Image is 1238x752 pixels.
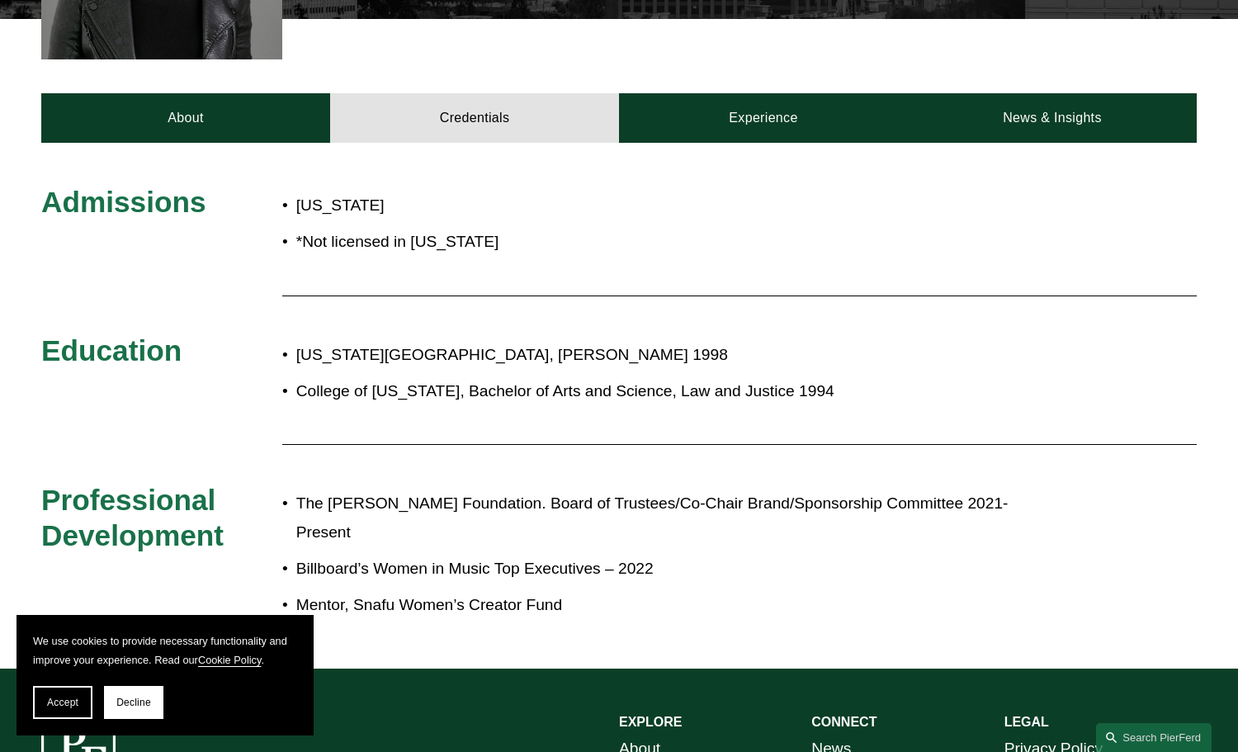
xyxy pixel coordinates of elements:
[33,686,92,719] button: Accept
[47,697,78,708] span: Accept
[41,334,182,367] span: Education
[41,186,206,218] span: Admissions
[104,686,163,719] button: Decline
[296,591,1052,620] p: Mentor, Snafu Women’s Creator Fund
[296,490,1052,546] p: The [PERSON_NAME] Foundation. Board of Trustees/Co-Chair Brand/Sponsorship Committee 2021- Present
[330,93,619,143] a: Credentials
[116,697,151,708] span: Decline
[33,631,297,669] p: We use cookies to provide necessary functionality and improve your experience. Read our .
[811,715,877,729] strong: CONNECT
[41,93,330,143] a: About
[619,93,908,143] a: Experience
[198,654,262,666] a: Cookie Policy
[908,93,1197,143] a: News & Insights
[296,377,1052,406] p: College of [US_STATE], Bachelor of Arts and Science, Law and Justice 1994
[17,615,314,735] section: Cookie banner
[296,192,716,220] p: [US_STATE]
[1004,715,1049,729] strong: LEGAL
[1096,723,1212,752] a: Search this site
[296,228,716,257] p: *Not licensed in [US_STATE]
[296,341,1052,370] p: [US_STATE][GEOGRAPHIC_DATA], [PERSON_NAME] 1998
[619,715,682,729] strong: EXPLORE
[41,484,224,552] span: Professional Development
[296,555,1052,584] p: Billboard’s Women in Music Top Executives – 2022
